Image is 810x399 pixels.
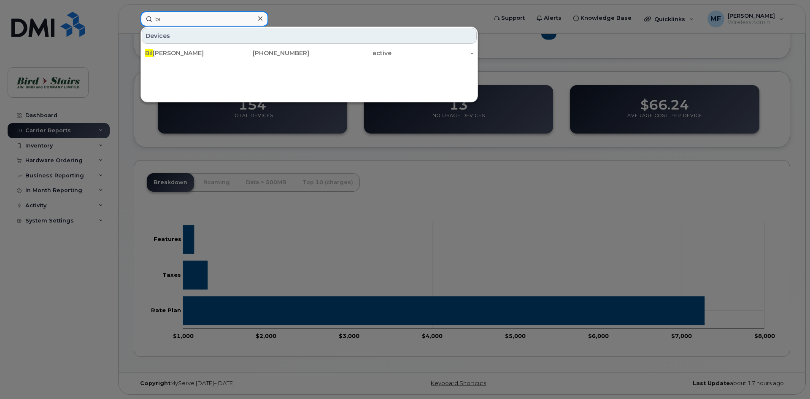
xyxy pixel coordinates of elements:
[391,49,474,57] div: -
[624,79,804,358] iframe: Messenger
[309,49,391,57] div: active
[773,362,804,393] iframe: Messenger Launcher
[227,49,310,57] div: [PHONE_NUMBER]
[140,11,268,27] input: Find something...
[145,49,227,57] div: [PERSON_NAME]
[142,28,477,44] div: Devices
[145,49,153,57] span: Bil
[142,46,477,61] a: Bil[PERSON_NAME][PHONE_NUMBER]active-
